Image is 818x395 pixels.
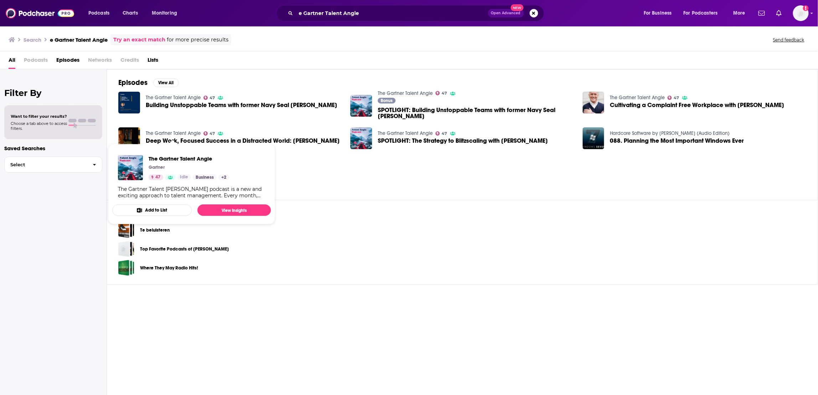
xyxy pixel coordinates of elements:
span: 47 [674,96,679,100]
a: Episodes [56,54,79,69]
span: Idle [180,174,188,181]
span: Podcasts [88,8,109,18]
a: The Gartner Talent Angle [610,95,665,101]
span: for more precise results [167,36,228,44]
span: 47 [155,174,160,181]
a: Te beluisteren [140,226,170,234]
span: Monitoring [152,8,177,18]
a: Building Unstoppable Teams with former Navy Seal Alden Mills [146,102,337,108]
span: Select [5,162,87,167]
a: Idle [177,174,191,180]
img: Cultivating a Complaint Free Workplace with Will Bowen [583,92,605,113]
a: Where They May Radio Hits! [140,264,198,272]
span: SPOTLIGHT: Building Unstoppable Teams with former Navy Seal [PERSON_NAME] [378,107,574,119]
span: Credits [120,54,139,69]
span: 088. Planning the Most Important Windows Ever [610,138,744,144]
svg: Add a profile image [803,5,809,11]
a: The Gartner Talent Angle [149,155,229,162]
span: Choose a tab above to access filters. [11,121,67,131]
a: EpisodesView All [118,78,179,87]
span: 47 [442,132,447,135]
button: open menu [83,7,119,19]
a: Business [193,174,217,180]
h2: Filter By [4,88,102,98]
img: The Gartner Talent Angle [118,155,143,180]
a: Lists [148,54,158,69]
span: Networks [88,54,112,69]
span: 47 [210,132,215,135]
button: Show profile menu [793,5,809,21]
a: Deep Work, Focused Success in a Distracted World: Cal Newport [146,138,340,144]
span: For Business [644,8,672,18]
a: 47 [436,91,447,95]
span: 47 [210,96,215,100]
a: The Gartner Talent Angle [378,90,433,96]
span: Want to filter your results? [11,114,67,119]
img: SPOTLIGHT: The Strategy to Blitzscaling with Chris Yeh [350,127,372,149]
a: Top Favorite Podcasts of Elezabeth Chevalier [118,241,134,257]
a: Hardcore Software by Steven Sinofsky (Audio Edition) [610,130,730,136]
h2: Episodes [118,78,148,87]
span: More [733,8,745,18]
a: 47 [204,96,215,100]
img: SPOTLIGHT: Building Unstoppable Teams with former Navy Seal Alden Mills [350,95,372,117]
p: Gartner [149,164,165,170]
a: The Gartner Talent Angle [378,130,433,136]
span: Open Advanced [491,11,521,15]
div: The Gartner Talent [PERSON_NAME] podcast is a new and exciting approach to talent management. Eve... [118,186,265,199]
h3: e Gartner Talent Angle [50,36,108,43]
h3: Search [24,36,41,43]
button: Open AdvancedNew [488,9,524,17]
span: Logged in as LindaBurns [793,5,809,21]
button: View All [153,79,179,87]
p: Saved Searches [4,145,102,152]
a: Te beluisteren [118,222,134,238]
a: Show notifications dropdown [773,7,784,19]
button: open menu [728,7,754,19]
a: Try an exact match [113,36,165,44]
span: For Podcasters [684,8,718,18]
button: open menu [679,7,728,19]
span: Bonus [381,98,393,103]
a: Cultivating a Complaint Free Workplace with Will Bowen [610,102,784,108]
span: All [9,54,15,69]
a: Where They May Radio Hits! [118,260,134,276]
img: Deep Work, Focused Success in a Distracted World: Cal Newport [118,127,140,149]
a: Charts [118,7,142,19]
a: Podchaser - Follow, Share and Rate Podcasts [6,6,74,20]
a: 47 [668,96,679,100]
a: View Insights [197,204,271,216]
button: open menu [639,7,681,19]
span: 47 [442,92,447,95]
button: Send feedback [771,37,807,43]
div: Search podcasts, credits, & more... [283,5,551,21]
button: open menu [147,7,186,19]
a: 47 [204,131,215,136]
button: Add to List [112,204,192,216]
span: Building Unstoppable Teams with former Navy Seal [PERSON_NAME] [146,102,337,108]
span: New [511,4,524,11]
img: 088. Planning the Most Important Windows Ever [583,127,605,149]
a: The Gartner Talent Angle [146,130,201,136]
a: SPOTLIGHT: The Strategy to Blitzscaling with Chris Yeh [378,138,548,144]
a: Show notifications dropdown [756,7,768,19]
img: Building Unstoppable Teams with former Navy Seal Alden Mills [118,92,140,113]
a: The Gartner Talent Angle [146,95,201,101]
a: 47 [149,174,163,180]
span: Charts [123,8,138,18]
span: Deep Work, Focused Success in a Distracted World: [PERSON_NAME] [146,138,340,144]
a: 47 [436,131,447,136]
a: Top Favorite Podcasts of [PERSON_NAME] [140,245,229,253]
span: SPOTLIGHT: The Strategy to Blitzscaling with [PERSON_NAME] [378,138,548,144]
